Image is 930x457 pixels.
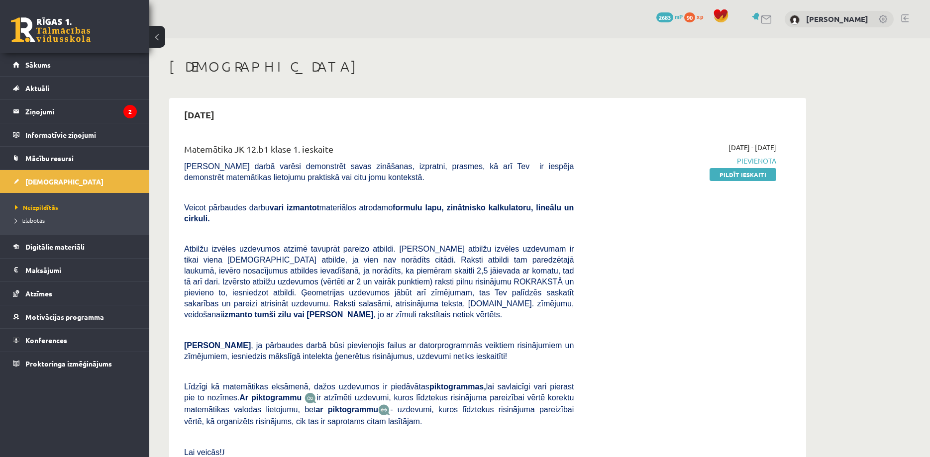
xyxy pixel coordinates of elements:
span: xp [697,12,703,20]
a: Pildīt ieskaiti [710,168,776,181]
b: ar piktogrammu [315,405,378,414]
i: 2 [123,105,137,118]
span: 2683 [656,12,673,22]
img: wKvN42sLe3LLwAAAABJRU5ErkJggg== [378,404,390,416]
span: Proktoringa izmēģinājums [25,359,112,368]
a: Atzīmes [13,282,137,305]
a: [DEMOGRAPHIC_DATA] [13,170,137,193]
span: Līdzīgi kā matemātikas eksāmenā, dažos uzdevumos ir piedāvātas lai savlaicīgi vari pierast pie to... [184,382,574,402]
span: 90 [684,12,695,22]
a: Maksājumi [13,259,137,281]
span: mP [675,12,683,20]
span: Lai veicās! [184,448,222,457]
a: Neizpildītās [15,203,139,212]
a: Informatīvie ziņojumi [13,123,137,146]
span: [PERSON_NAME] darbā varēsi demonstrēt savas zināšanas, izpratni, prasmes, kā arī Tev ir iespēja d... [184,162,574,182]
span: Aktuāli [25,84,49,92]
b: Ar piktogrammu [239,393,302,402]
a: [PERSON_NAME] [806,14,868,24]
img: Oļesja Demčenkova [790,15,800,25]
b: tumši zilu vai [PERSON_NAME] [254,310,373,319]
h1: [DEMOGRAPHIC_DATA] [169,58,806,75]
span: , ja pārbaudes darbā būsi pievienojis failus ar datorprogrammās veiktiem risinājumiem un zīmējumi... [184,341,574,361]
span: [PERSON_NAME] [184,341,251,350]
h2: [DATE] [174,103,224,126]
span: Digitālie materiāli [25,242,85,251]
a: Digitālie materiāli [13,235,137,258]
span: [DATE] - [DATE] [728,142,776,153]
a: Sākums [13,53,137,76]
legend: Informatīvie ziņojumi [25,123,137,146]
a: Izlabotās [15,216,139,225]
b: piktogrammas, [429,382,486,391]
a: Mācību resursi [13,147,137,170]
span: Motivācijas programma [25,312,104,321]
legend: Ziņojumi [25,100,137,123]
div: Matemātika JK 12.b1 klase 1. ieskaite [184,142,574,161]
img: JfuEzvunn4EvwAAAAASUVORK5CYII= [305,392,316,404]
a: 2683 mP [656,12,683,20]
a: Ziņojumi2 [13,100,137,123]
a: Proktoringa izmēģinājums [13,352,137,375]
span: Neizpildītās [15,203,58,211]
a: Rīgas 1. Tālmācības vidusskola [11,17,91,42]
a: Konferences [13,329,137,352]
span: Atzīmes [25,289,52,298]
b: vari izmantot [270,203,319,212]
span: Sākums [25,60,51,69]
span: Veicot pārbaudes darbu materiālos atrodamo [184,203,574,223]
a: Aktuāli [13,77,137,99]
span: [DEMOGRAPHIC_DATA] [25,177,103,186]
a: Motivācijas programma [13,305,137,328]
span: ir atzīmēti uzdevumi, kuros līdztekus risinājuma pareizībai vērtē korektu matemātikas valodas lie... [184,393,574,414]
span: Atbilžu izvēles uzdevumos atzīmē tavuprāt pareizo atbildi. [PERSON_NAME] atbilžu izvēles uzdevuma... [184,245,574,319]
a: 90 xp [684,12,708,20]
span: Izlabotās [15,216,45,224]
b: izmanto [222,310,252,319]
span: Konferences [25,336,67,345]
span: J [222,448,225,457]
b: formulu lapu, zinātnisko kalkulatoru, lineālu un cirkuli. [184,203,574,223]
span: Pievienota [589,156,776,166]
legend: Maksājumi [25,259,137,281]
span: Mācību resursi [25,154,74,163]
